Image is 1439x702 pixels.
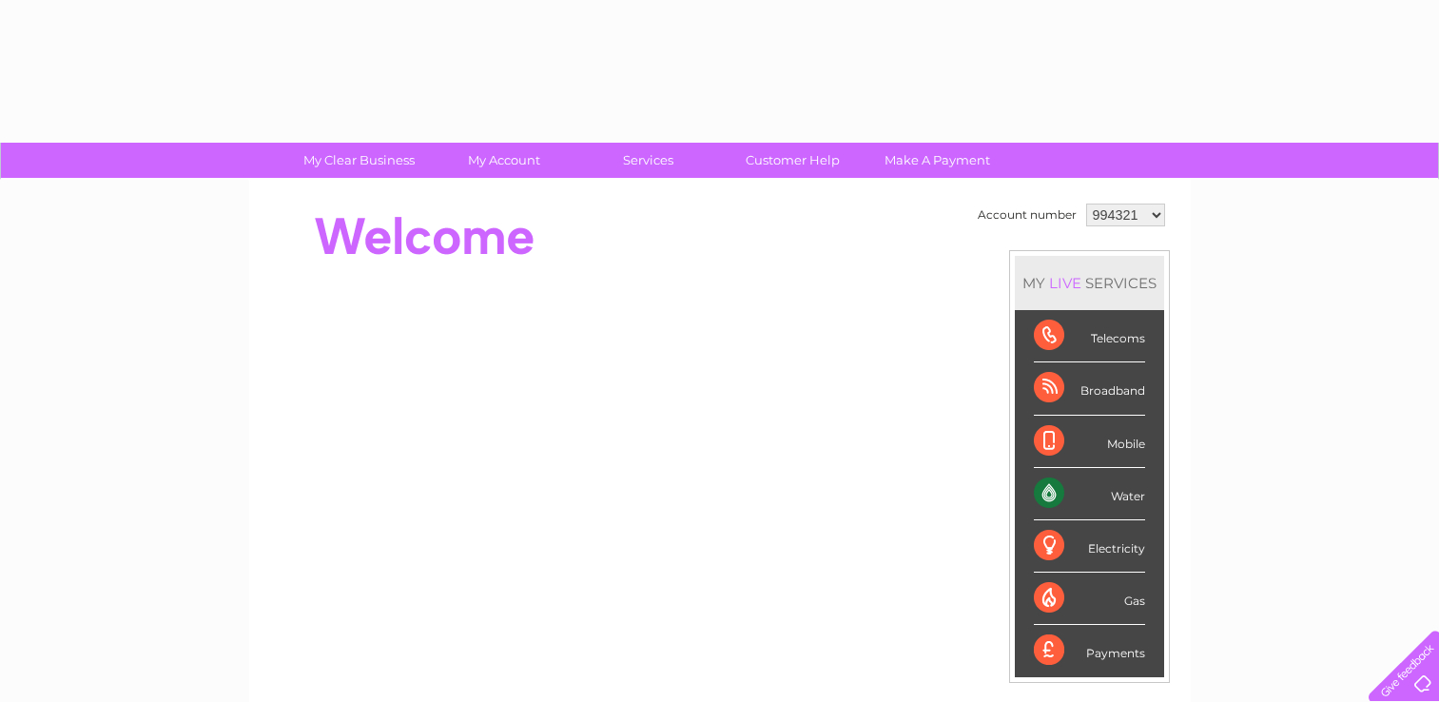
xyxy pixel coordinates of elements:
[1034,625,1145,676] div: Payments
[1034,416,1145,468] div: Mobile
[281,143,438,178] a: My Clear Business
[1034,520,1145,573] div: Electricity
[859,143,1016,178] a: Make A Payment
[1045,274,1085,292] div: LIVE
[1034,310,1145,362] div: Telecoms
[570,143,727,178] a: Services
[1034,468,1145,520] div: Water
[1015,256,1164,310] div: MY SERVICES
[1034,362,1145,415] div: Broadband
[973,199,1081,231] td: Account number
[425,143,582,178] a: My Account
[1034,573,1145,625] div: Gas
[714,143,871,178] a: Customer Help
